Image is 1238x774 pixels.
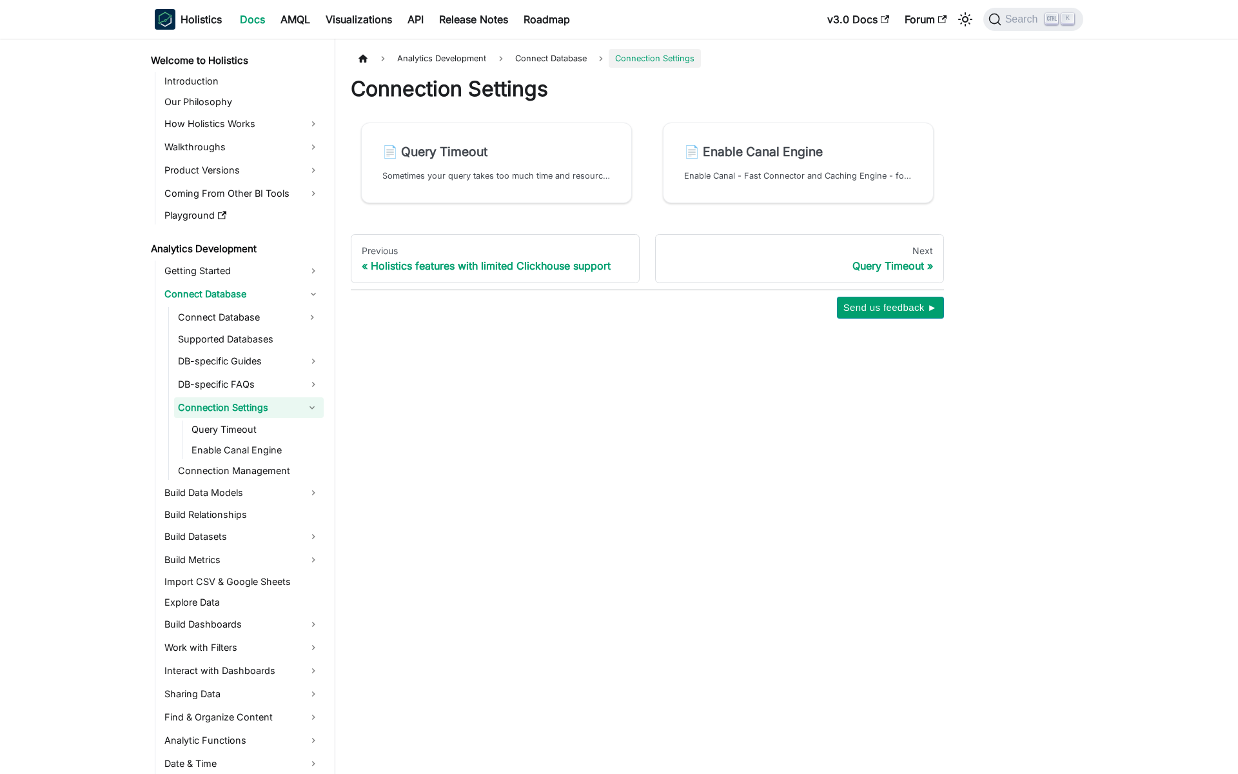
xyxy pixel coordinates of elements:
[955,9,976,30] button: Switch between dark and light mode (currently light mode)
[147,240,324,258] a: Analytics Development
[1001,14,1046,25] span: Search
[161,573,324,591] a: Import CSV & Google Sheets
[161,707,324,728] a: Find & Organize Content
[161,637,324,658] a: Work with Filters
[663,123,934,203] a: 📄️ Enable Canal EngineEnable Canal - Fast Connector and Caching Engine - for your Data Connection
[351,76,944,102] h1: Connection Settings
[142,39,335,774] nav: Docs sidebar
[161,160,324,181] a: Product Versions
[684,144,912,159] h2: Enable Canal Engine
[318,9,400,30] a: Visualizations
[174,462,324,480] a: Connection Management
[161,753,324,774] a: Date & Time
[174,330,324,348] a: Supported Databases
[161,206,324,224] a: Playground
[351,234,640,283] a: PreviousHolistics features with limited Clickhouse support
[161,593,324,611] a: Explore Data
[666,259,933,272] div: Query Timeout
[174,374,324,395] a: DB-specific FAQs
[300,397,324,418] button: Collapse sidebar category 'Connection Settings'
[361,123,632,203] a: 📄️ Query TimeoutSometimes your query takes too much time and resource. With this setting, you can...
[391,49,493,68] span: Analytics Development
[161,684,324,704] a: Sharing Data
[273,9,318,30] a: AMQL
[983,8,1083,31] button: Search (Ctrl+K)
[188,421,324,439] a: Query Timeout
[174,307,300,328] a: Connect Database
[161,614,324,635] a: Build Dashboards
[155,9,175,30] img: Holistics
[400,9,431,30] a: API
[188,441,324,459] a: Enable Canal Engine
[161,183,324,204] a: Coming From Other BI Tools
[232,9,273,30] a: Docs
[181,12,222,27] b: Holistics
[161,137,324,157] a: Walkthroughs
[174,397,300,418] a: Connection Settings
[351,49,375,68] a: Home page
[362,259,629,272] div: Holistics features with limited Clickhouse support
[161,482,324,503] a: Build Data Models
[161,660,324,681] a: Interact with Dashboards
[155,9,222,30] a: HolisticsHolistics
[843,299,938,316] span: Send us feedback ►
[609,49,701,68] span: Connection Settings
[684,170,912,182] p: Enable Canal - Fast Connector and Caching Engine - for your Data Connection
[161,730,324,751] a: Analytic Functions
[820,9,897,30] a: v3.0 Docs
[161,284,324,304] a: Connect Database
[837,297,944,319] button: Send us feedback ►
[655,234,944,283] a: NextQuery Timeout
[1061,13,1074,25] kbd: K
[300,307,324,328] button: Expand sidebar category 'Connect Database'
[509,49,593,68] span: Connect Database
[161,526,324,547] a: Build Datasets
[382,144,611,159] h2: Query Timeout
[382,170,611,182] p: Sometimes your query takes too much time and resource. With this setting, you can set up a timeou...
[362,245,629,257] div: Previous
[161,550,324,570] a: Build Metrics
[161,114,324,134] a: How Holistics Works
[351,234,944,283] nav: Docs pages
[516,9,578,30] a: Roadmap
[897,9,954,30] a: Forum
[161,261,324,281] a: Getting Started
[351,49,944,68] nav: Breadcrumbs
[147,52,324,70] a: Welcome to Holistics
[666,245,933,257] div: Next
[161,506,324,524] a: Build Relationships
[161,93,324,111] a: Our Philosophy
[431,9,516,30] a: Release Notes
[174,351,324,372] a: DB-specific Guides
[161,72,324,90] a: Introduction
